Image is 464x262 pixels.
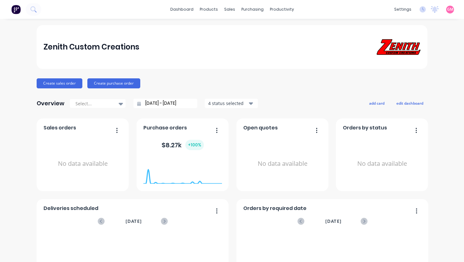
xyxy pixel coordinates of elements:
div: Overview [37,97,64,110]
button: 4 status selected [205,99,258,108]
div: productivity [267,5,297,14]
span: Orders by required date [243,205,307,212]
button: Create purchase order [87,78,140,88]
div: products [197,5,221,14]
span: Orders by status [343,124,387,132]
span: [DATE] [126,218,142,225]
span: Sales orders [44,124,76,132]
div: settings [391,5,415,14]
span: GM [447,7,453,12]
span: [DATE] [325,218,342,225]
div: No data available [243,134,322,193]
span: Deliveries scheduled [44,205,98,212]
div: No data available [44,134,122,193]
div: purchasing [238,5,267,14]
div: + 100 % [185,140,204,150]
a: dashboard [167,5,197,14]
span: Purchase orders [143,124,187,132]
div: $ 8.27k [162,140,204,150]
img: Zenith Custom Creations [377,39,420,55]
button: add card [365,99,389,107]
div: No data available [343,134,421,193]
div: Zenith Custom Creations [44,41,139,53]
div: sales [221,5,238,14]
button: Create sales order [37,78,82,88]
img: Factory [11,5,21,14]
button: edit dashboard [392,99,427,107]
div: 4 status selected [208,100,248,107]
span: Open quotes [243,124,278,132]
